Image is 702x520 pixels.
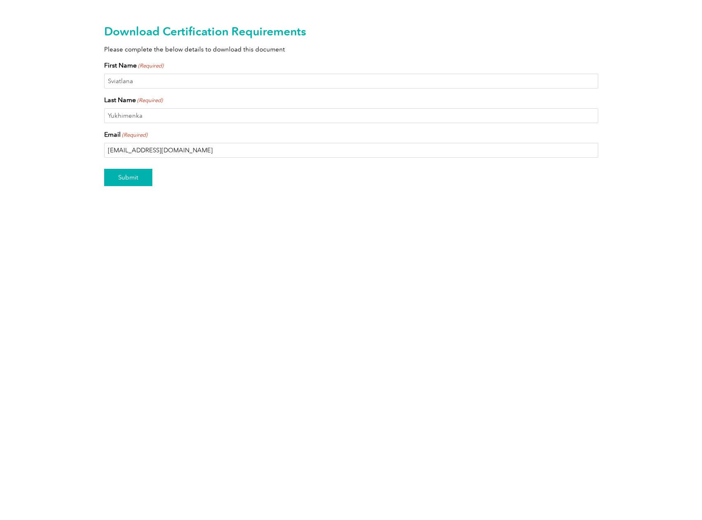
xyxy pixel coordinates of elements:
[104,45,598,54] p: Please complete the below details to download this document
[137,62,163,70] span: (Required)
[104,61,163,70] label: First Name
[104,169,152,186] input: Submit
[104,130,147,140] label: Email
[104,95,163,105] label: Last Name
[121,131,147,139] span: (Required)
[104,25,598,38] h2: Download Certification Requirements
[136,96,163,105] span: (Required)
